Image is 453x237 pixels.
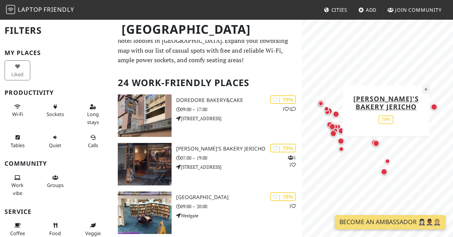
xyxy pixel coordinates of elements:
[118,191,172,234] img: Oxfordshire County Library
[176,203,302,210] p: 09:00 – 20:00
[370,138,380,148] div: Map marker
[328,129,338,138] div: Map marker
[42,131,68,151] button: Quiet
[118,143,172,185] img: GAIL's Bakery Jericho
[5,131,30,151] button: Tables
[42,171,68,191] button: Groups
[5,19,109,42] h2: Filters
[87,111,99,125] span: Long stays
[5,100,30,121] button: Wi-Fi
[176,106,302,113] p: 09:00 – 17:00
[353,94,419,111] a: [PERSON_NAME]'s Bakery Jericho
[5,49,109,57] h3: My Places
[288,154,296,168] p: 1 1
[176,212,302,219] p: Westgate
[5,89,109,96] h3: Productivity
[113,191,302,234] a: Oxfordshire County Library | 78% 1 [GEOGRAPHIC_DATA] 09:00 – 20:00 Westgate
[176,163,302,171] p: [STREET_ADDRESS]
[429,102,439,112] div: Map marker
[176,115,302,122] p: [STREET_ADDRESS]
[5,171,30,199] button: Work vibe
[379,167,389,177] div: Map marker
[339,105,348,115] div: Map marker
[366,6,377,13] span: Add
[47,182,64,188] span: Group tables
[116,19,300,40] h1: [GEOGRAPHIC_DATA]
[49,230,61,237] span: Food
[336,126,346,136] div: Map marker
[337,144,346,154] div: Map marker
[113,143,302,185] a: GAIL's Bakery Jericho | 79% 11 [PERSON_NAME]'s Bakery Jericho 07:00 – 19:00 [STREET_ADDRESS]
[11,182,23,196] span: People working
[322,104,331,113] div: Map marker
[323,108,332,117] div: Map marker
[331,6,347,13] span: Cities
[422,85,430,94] button: Close popup
[325,120,335,130] div: Map marker
[371,138,381,148] div: Map marker
[18,5,42,14] span: Laptop
[328,121,338,131] div: Map marker
[80,131,106,151] button: Calls
[270,192,296,201] div: | 78%
[316,98,326,108] div: Map marker
[316,99,325,108] div: Map marker
[88,142,98,149] span: Video/audio calls
[176,194,302,201] h3: [GEOGRAPHIC_DATA]
[12,111,23,118] span: Stable Wi-Fi
[118,94,172,137] img: DoreDore Bakery&Cake
[383,157,392,166] div: Map marker
[331,109,341,119] div: Map marker
[47,111,64,118] span: Power sockets
[176,97,302,104] h3: DoreDore Bakery&Cake
[49,142,61,149] span: Quiet
[270,144,296,152] div: | 79%
[80,100,106,128] button: Long stays
[355,3,380,17] a: Add
[176,154,302,162] p: 07:00 – 19:00
[113,94,302,137] a: DoreDore Bakery&Cake | 79% 11 DoreDore Bakery&Cake 09:00 – 17:00 [STREET_ADDRESS]
[270,95,296,104] div: | 79%
[378,115,394,124] div: 79%
[176,146,302,152] h3: [PERSON_NAME]'s Bakery Jericho
[6,5,15,14] img: LaptopFriendly
[5,208,109,215] h3: Service
[384,3,445,17] a: Join Community
[395,6,442,13] span: Join Community
[282,105,296,113] p: 1 1
[289,202,296,210] p: 1
[10,230,25,237] span: Coffee
[5,160,109,167] h3: Community
[327,122,337,132] div: Map marker
[6,3,74,17] a: LaptopFriendly LaptopFriendly
[85,230,101,237] span: Veggie
[44,5,74,14] span: Friendly
[321,3,350,17] a: Cities
[11,142,25,149] span: Work-friendly tables
[336,136,346,146] div: Map marker
[118,71,297,94] h2: 24 Work-Friendly Places
[42,100,68,121] button: Sockets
